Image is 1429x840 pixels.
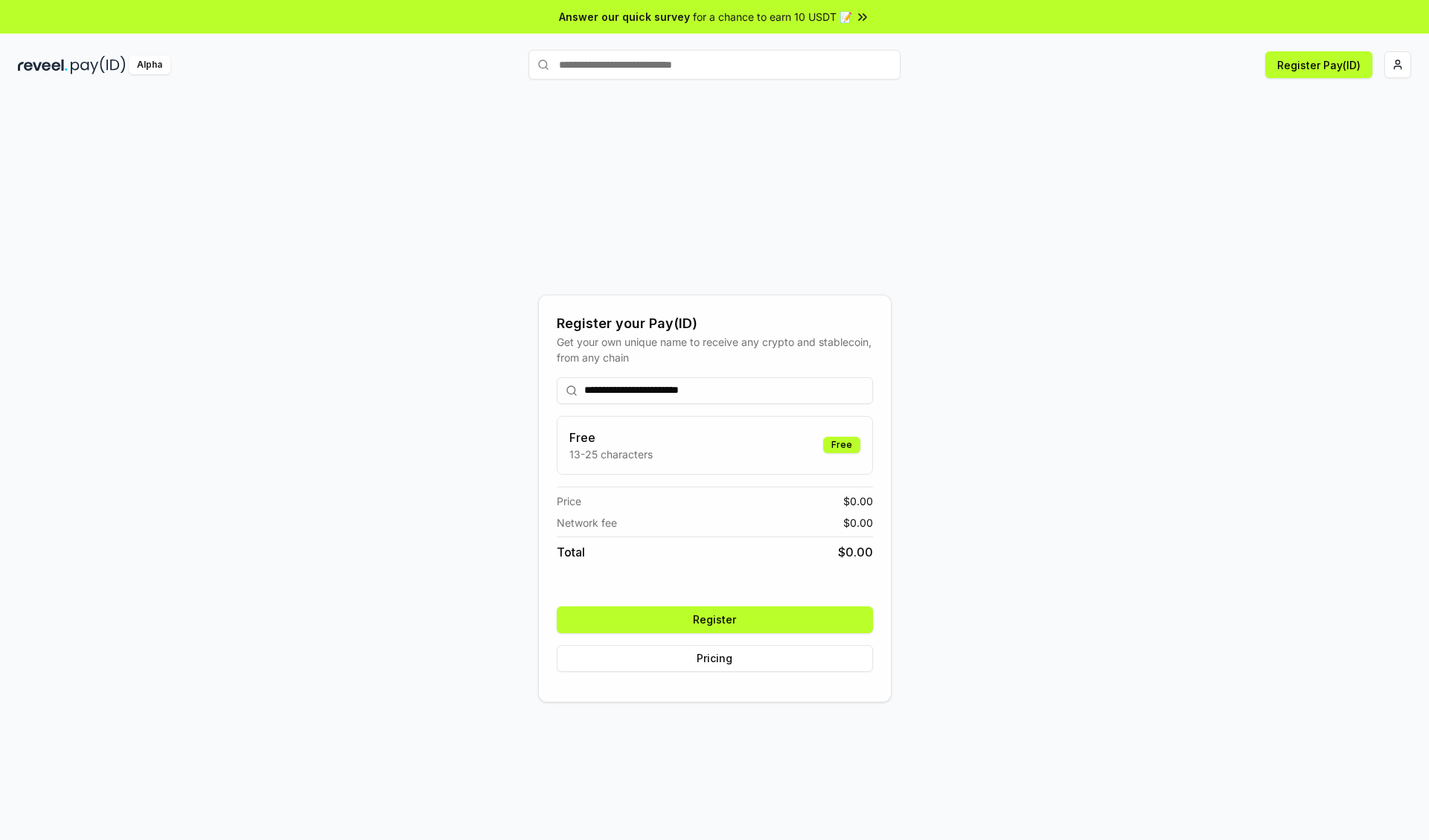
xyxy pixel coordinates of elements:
[557,334,873,365] div: Get your own unique name to receive any crypto and stablecoin, from any chain
[557,313,873,334] div: Register your Pay(ID)
[843,515,873,530] span: $ 0.00
[559,9,690,25] span: Answer our quick survey
[557,645,873,672] button: Pricing
[129,56,170,74] div: Alpha
[557,493,581,509] span: Price
[557,515,617,530] span: Network fee
[838,543,873,561] span: $ 0.00
[71,56,126,74] img: pay_id
[569,446,653,462] p: 13-25 characters
[1265,51,1372,78] button: Register Pay(ID)
[843,493,873,509] span: $ 0.00
[569,429,653,446] h3: Free
[18,56,68,74] img: reveel_dark
[693,9,852,25] span: for a chance to earn 10 USDT 📝
[823,437,860,453] div: Free
[557,606,873,633] button: Register
[557,543,585,561] span: Total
